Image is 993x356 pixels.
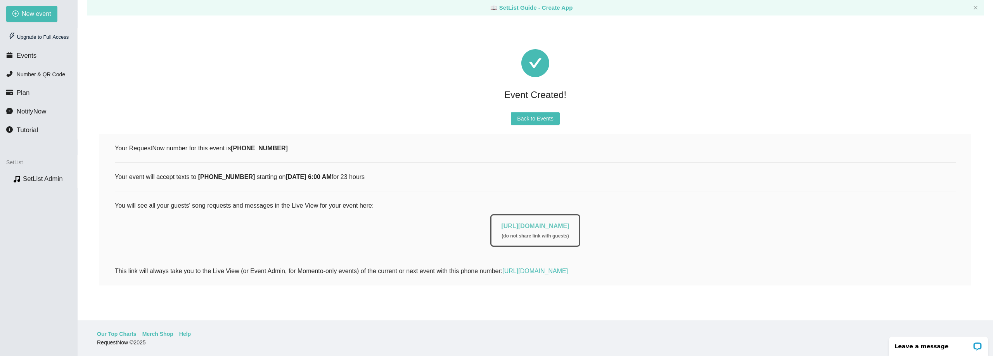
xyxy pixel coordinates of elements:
span: Number & QR Code [17,71,65,77]
span: New event [22,9,51,19]
a: Merch Shop [142,330,173,338]
span: Tutorial [17,126,38,134]
span: Events [17,52,36,59]
a: Help [179,330,191,338]
span: laptop [490,4,498,11]
span: message [6,108,13,114]
div: RequestNow © 2025 [97,338,972,347]
a: [URL][DOMAIN_NAME] [501,223,569,229]
a: laptop SetList Guide - Create App [490,4,573,11]
span: NotifyNow [17,108,46,115]
div: Upgrade to Full Access [6,29,71,45]
span: check-circle [521,49,549,77]
button: close [973,5,978,10]
a: [URL][DOMAIN_NAME] [502,268,568,274]
span: credit-card [6,89,13,96]
div: This link will always take you to the Live View (or Event Admin, for Momento-only events) of the ... [115,266,956,276]
span: Back to Events [517,114,553,123]
b: [DATE] 6:00 AM [285,174,331,180]
div: ( do not share link with guests ) [501,232,569,240]
span: Plan [17,89,30,96]
iframe: LiveChat chat widget [884,332,993,356]
span: plus-circle [12,10,19,18]
button: plus-circleNew event [6,6,57,22]
button: Back to Events [511,112,559,125]
span: calendar [6,52,13,58]
b: [PHONE_NUMBER] [198,174,255,180]
span: phone [6,71,13,77]
span: thunderbolt [9,33,16,40]
a: SetList Admin [23,175,63,182]
b: [PHONE_NUMBER] [231,145,288,151]
a: Our Top Charts [97,330,137,338]
div: You will see all your guests' song requests and messages in the Live View for your event here: [115,201,956,256]
div: Event Created! [99,86,971,103]
span: info-circle [6,126,13,133]
span: Your RequestNow number for this event is [115,145,288,151]
div: Your event will accept texts to starting on for 23 hours [115,172,956,182]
